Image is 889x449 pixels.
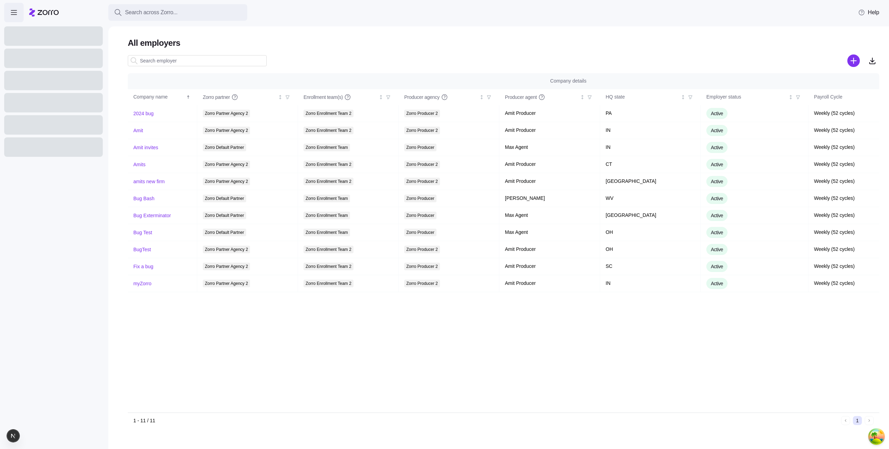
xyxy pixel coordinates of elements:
div: HQ state [606,93,679,101]
th: Employer statusNot sorted [701,89,808,105]
span: Active [711,247,723,252]
span: Active [711,179,723,184]
button: Help [853,6,885,19]
button: 1 [853,416,862,425]
a: Amit [133,127,143,134]
span: Active [711,281,723,286]
span: Zorro Partner Agency 2 [205,246,248,253]
th: Zorro partnerNot sorted [197,89,298,105]
a: amits new firm [133,178,165,185]
span: Help [858,8,879,17]
span: Zorro Partner Agency 2 [205,280,248,287]
svg: add icon [847,54,860,67]
td: [GEOGRAPHIC_DATA] [600,173,701,190]
td: Amit Producer [499,173,600,190]
input: Search employer [128,55,267,66]
td: Amit Producer [499,122,600,139]
td: IN [600,139,701,156]
span: Zorro Default Partner [205,212,244,219]
td: CT [600,156,701,173]
button: Previous page [841,416,850,425]
span: Zorro Enrollment Team 2 [306,110,351,117]
span: Zorro Default Partner [205,144,244,151]
td: Amit Producer [499,275,600,292]
span: Zorro Producer [406,144,434,151]
span: Enrollment team(s) [304,94,343,101]
span: Producer agency [404,94,440,101]
span: Zorro Partner Agency 2 [205,110,248,117]
span: Active [711,111,723,116]
td: Amit Producer [499,258,600,275]
span: Zorro Default Partner [205,229,244,236]
td: Max Agent [499,139,600,156]
a: Fix a bug [133,263,153,270]
td: PA [600,105,701,122]
button: Search across Zorro... [108,4,247,21]
span: Zorro Enrollment Team [306,195,348,202]
div: Company name [133,93,185,101]
span: Zorro Producer 2 [406,280,438,287]
a: Bug Bash [133,195,155,202]
td: OH [600,224,701,241]
span: Active [711,128,723,133]
span: Active [711,264,723,269]
td: [GEOGRAPHIC_DATA] [600,207,701,224]
span: Producer agent [505,94,537,101]
span: Zorro Partner Agency 2 [205,127,248,134]
span: Zorro Producer [406,195,434,202]
span: Zorro Enrollment Team 2 [306,263,351,270]
div: Not sorted [788,95,793,100]
span: Zorro Enrollment Team 2 [306,246,351,253]
button: Open Tanstack query devtools [870,430,883,443]
span: Active [711,196,723,201]
span: Zorro Producer 2 [406,178,438,185]
a: Bug Exterminator [133,212,171,219]
a: 2024 bug [133,110,153,117]
span: Zorro Enrollment Team 2 [306,161,351,168]
a: BugTest [133,246,151,253]
a: Amit invites [133,144,158,151]
span: Zorro Enrollment Team [306,144,348,151]
a: myZorro [133,280,151,287]
td: Max Agent [499,207,600,224]
span: Zorro partner [203,94,230,101]
span: Zorro Enrollment Team 2 [306,127,351,134]
td: WV [600,190,701,207]
span: Zorro Producer 2 [406,127,438,134]
span: Zorro Producer [406,229,434,236]
a: Bug Test [133,229,152,236]
span: Zorro Producer [406,212,434,219]
th: Company nameSorted ascending [128,89,197,105]
span: Zorro Enrollment Team [306,229,348,236]
span: Zorro Enrollment Team 2 [306,280,351,287]
h1: All employers [128,37,879,48]
td: IN [600,122,701,139]
div: 1 - 11 / 11 [133,417,838,424]
span: Zorro Producer 2 [406,110,438,117]
span: Zorro Partner Agency 2 [205,178,248,185]
button: Next page [865,416,874,425]
td: SC [600,258,701,275]
th: Producer agencyNot sorted [399,89,499,105]
span: Search across Zorro... [125,8,177,17]
div: Payroll Cycle [814,93,888,101]
span: Zorro Producer 2 [406,263,438,270]
div: Not sorted [278,95,283,100]
th: HQ stateNot sorted [600,89,701,105]
td: Max Agent [499,224,600,241]
div: Employer status [706,93,787,101]
span: Zorro Default Partner [205,195,244,202]
div: Sorted ascending [186,95,191,100]
span: Zorro Enrollment Team 2 [306,178,351,185]
span: Zorro Producer 2 [406,161,438,168]
span: Zorro Partner Agency 2 [205,161,248,168]
div: Not sorted [580,95,585,100]
span: Active [711,230,723,235]
span: Active [711,213,723,218]
div: Not sorted [479,95,484,100]
td: IN [600,275,701,292]
td: Amit Producer [499,241,600,258]
span: Active [711,145,723,150]
td: Amit Producer [499,105,600,122]
td: OH [600,241,701,258]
